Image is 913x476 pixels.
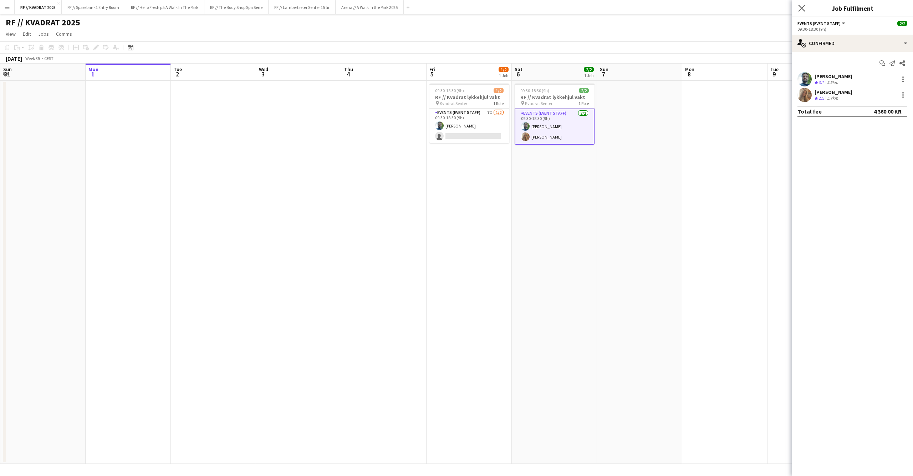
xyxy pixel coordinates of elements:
[826,80,840,86] div: 5.5km
[684,70,694,78] span: 8
[600,66,608,72] span: Sun
[259,66,268,72] span: Wed
[515,84,595,145] app-job-card: 09:30-18:30 (9h)2/2RF // Kvadrat lykkehjul vakt Kvadrat Senter1 RoleEvents (Event Staff)2/209:30-...
[20,29,34,39] a: Edit
[15,0,62,14] button: RF // KVADRAT 2025
[578,101,589,106] span: 1 Role
[204,0,269,14] button: RF // The Body Shop Spa Serie
[344,66,353,72] span: Thu
[429,66,435,72] span: Fri
[499,67,509,72] span: 1/2
[515,66,522,72] span: Sat
[3,29,19,39] a: View
[258,70,268,78] span: 3
[435,88,464,93] span: 09:30-18:30 (9h)
[6,31,16,37] span: View
[584,73,593,78] div: 1 Job
[584,67,594,72] span: 2/2
[514,70,522,78] span: 6
[493,101,504,106] span: 1 Role
[819,80,824,85] span: 3.7
[515,94,595,100] h3: RF // Kvadrat lykkehjul vakt
[24,56,41,61] span: Week 35
[343,70,353,78] span: 4
[6,17,80,28] h1: RF // KVADRAT 2025
[429,94,509,100] h3: RF // Kvadrat lykkehjul vakt
[3,66,12,72] span: Sun
[797,26,907,32] div: 09:30-18:30 (9h)
[53,29,75,39] a: Comms
[88,66,98,72] span: Mon
[815,89,852,95] div: [PERSON_NAME]
[173,70,182,78] span: 2
[429,109,509,143] app-card-role: Events (Event Staff)7I1/209:30-18:30 (9h)[PERSON_NAME]
[579,88,589,93] span: 2/2
[87,70,98,78] span: 1
[826,95,840,101] div: 5.7km
[38,31,49,37] span: Jobs
[125,0,204,14] button: RF // Hello Fresh på A Walk In The Park
[815,73,852,80] div: [PERSON_NAME]
[769,70,779,78] span: 9
[35,29,52,39] a: Jobs
[56,31,72,37] span: Comms
[792,35,913,52] div: Confirmed
[797,21,846,26] button: Events (Event Staff)
[797,21,841,26] span: Events (Event Staff)
[874,108,902,115] div: 4 360.00 KR
[520,88,549,93] span: 09:30-18:30 (9h)
[23,31,31,37] span: Edit
[6,55,22,62] div: [DATE]
[2,70,12,78] span: 31
[174,66,182,72] span: Tue
[792,4,913,13] h3: Job Fulfilment
[499,73,508,78] div: 1 Job
[44,56,53,61] div: CEST
[429,84,509,143] app-job-card: 09:30-18:30 (9h)1/2RF // Kvadrat lykkehjul vakt Kvadrat Senter1 RoleEvents (Event Staff)7I1/209:3...
[599,70,608,78] span: 7
[494,88,504,93] span: 1/2
[336,0,404,14] button: Arena // A Walk in the Park 2025
[797,108,822,115] div: Total fee
[770,66,779,72] span: Tue
[428,70,435,78] span: 5
[525,101,552,106] span: Kvadrat Senter
[819,95,824,101] span: 2.5
[515,109,595,145] app-card-role: Events (Event Staff)2/209:30-18:30 (9h)[PERSON_NAME][PERSON_NAME]
[62,0,125,14] button: RF // Sparebank1 Entry Room
[269,0,336,14] button: RF // Lambertseter Senter 15 år
[685,66,694,72] span: Mon
[897,21,907,26] span: 2/2
[440,101,467,106] span: Kvadrat Senter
